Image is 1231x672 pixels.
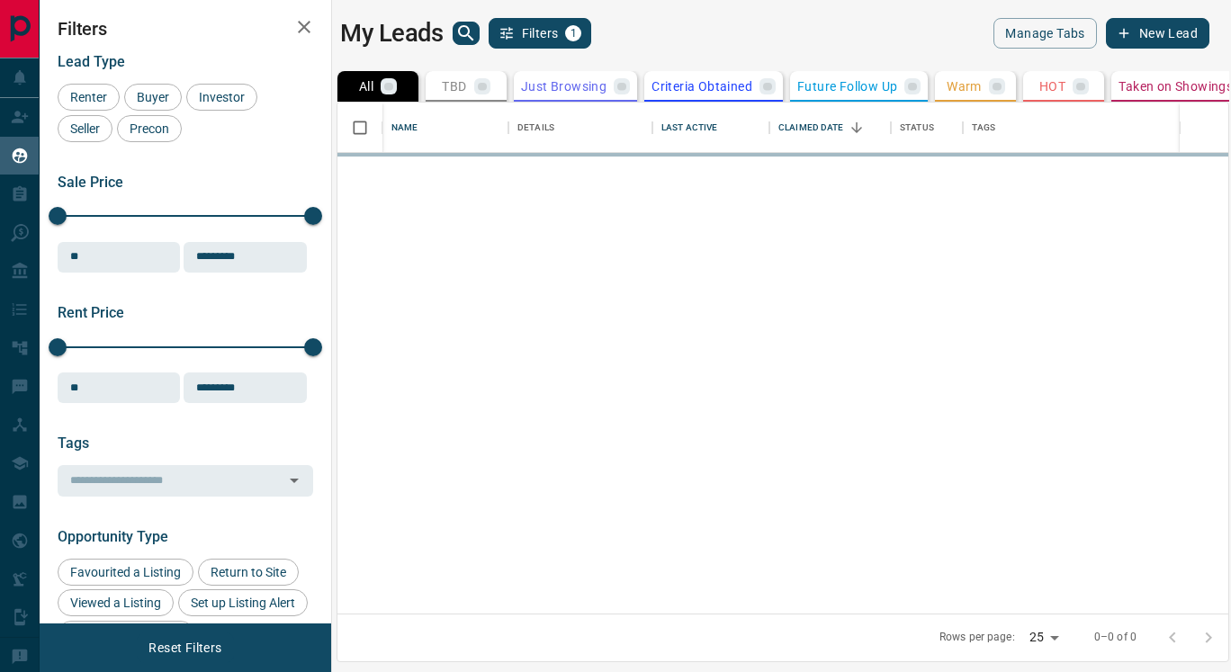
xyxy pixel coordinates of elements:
span: Buyer [130,90,175,104]
span: Renter [64,90,113,104]
button: Open [282,468,307,493]
h2: Filters [58,18,313,40]
div: Precon [117,115,182,142]
span: 1 [567,27,580,40]
button: Filters1 [489,18,592,49]
span: Investor [193,90,251,104]
button: Manage Tabs [993,18,1096,49]
span: Rent Price [58,304,124,321]
p: All [359,80,373,93]
div: Name [391,103,418,153]
p: 0–0 of 0 [1094,630,1137,645]
p: Future Follow Up [797,80,897,93]
p: HOT [1039,80,1065,93]
div: Name [382,103,508,153]
span: Viewed a Listing [64,596,167,610]
div: Tags [963,103,1181,153]
div: Renter [58,84,120,111]
p: Just Browsing [521,80,607,93]
p: Rows per page: [939,630,1015,645]
div: Claimed Date [778,103,844,153]
span: Return to Site [204,565,292,579]
div: 25 [1022,624,1065,650]
div: Last Active [652,103,769,153]
span: Seller [64,121,106,136]
div: Set up Listing Alert [178,589,308,616]
button: Reset Filters [137,632,233,663]
p: Criteria Obtained [651,80,752,93]
button: Sort [844,115,869,140]
span: Tags [58,435,89,452]
div: Favourited a Listing [58,559,193,586]
div: Status [891,103,963,153]
div: Return to Site [198,559,299,586]
button: New Lead [1106,18,1209,49]
span: Lead Type [58,53,125,70]
div: Buyer [124,84,182,111]
div: Details [517,103,554,153]
p: Warm [947,80,982,93]
div: Viewed a Listing [58,589,174,616]
div: Details [508,103,652,153]
h1: My Leads [340,19,444,48]
div: Seller [58,115,112,142]
div: Last Active [661,103,717,153]
p: TBD [442,80,466,93]
span: Precon [123,121,175,136]
span: Sale Price [58,174,123,191]
span: Set up Listing Alert [184,596,301,610]
span: Opportunity Type [58,528,168,545]
div: Tags [972,103,996,153]
div: Claimed Date [769,103,891,153]
button: search button [453,22,480,45]
div: Investor [186,84,257,111]
div: Status [900,103,934,153]
span: Favourited a Listing [64,565,187,579]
